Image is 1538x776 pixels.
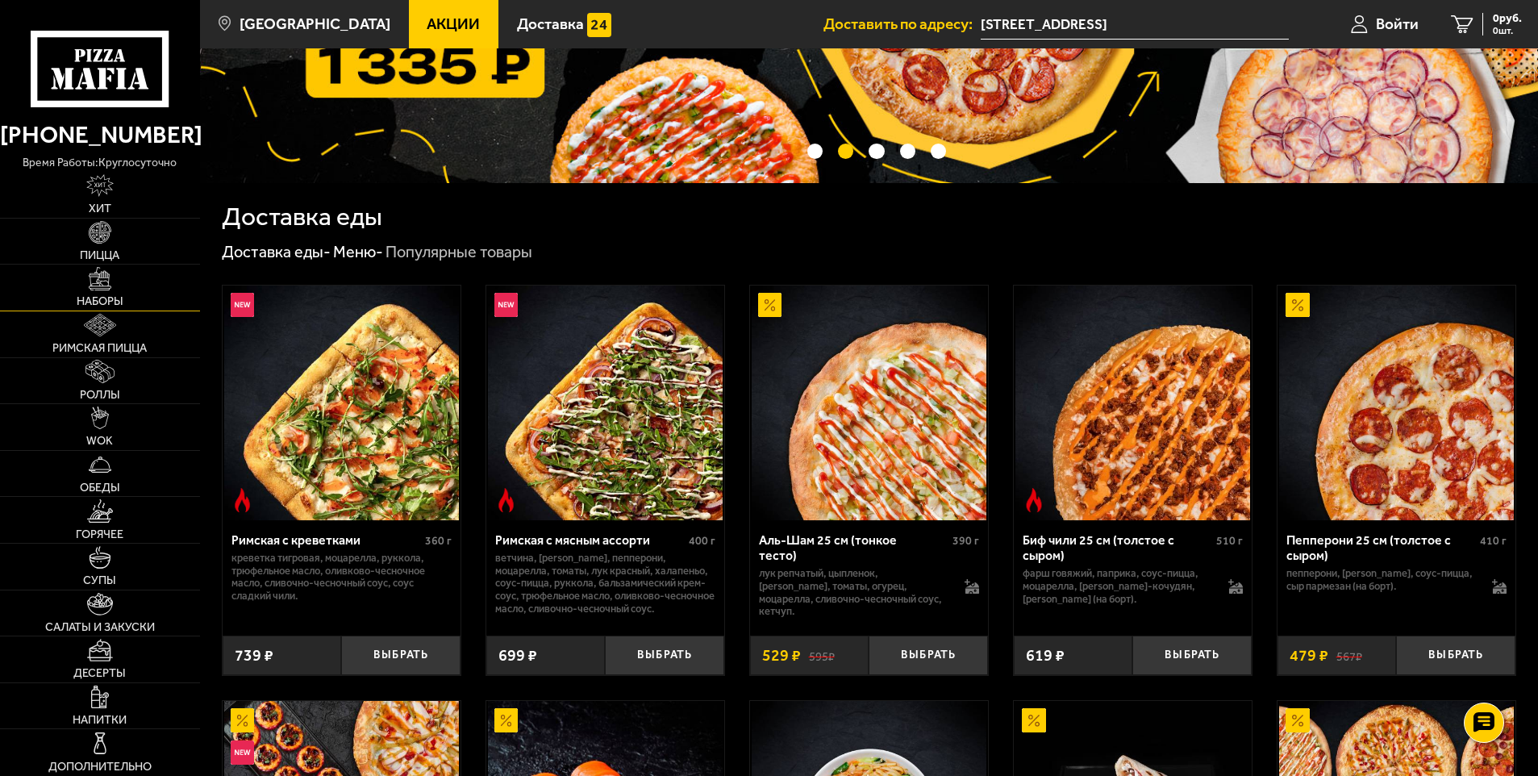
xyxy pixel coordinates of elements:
[752,286,986,520] img: Аль-Шам 25 см (тонкое тесто)
[486,286,724,520] a: НовинкаОстрое блюдоРимская с мясным ассорти
[1493,26,1522,35] span: 0 шт.
[48,761,152,773] span: Дополнительно
[981,10,1288,40] input: Ваш адрес доставки
[1396,636,1515,675] button: Выбрать
[77,296,123,307] span: Наборы
[807,144,823,159] button: точки переключения
[1290,648,1328,664] span: 479 ₽
[1480,534,1507,548] span: 410 г
[235,648,273,664] span: 739 ₽
[83,575,116,586] span: Супы
[1022,708,1046,732] img: Акционный
[222,242,331,261] a: Доставка еды-
[869,636,988,675] button: Выбрать
[1286,567,1477,593] p: пепперони, [PERSON_NAME], соус-пицца, сыр пармезан (на борт).
[488,286,723,520] img: Римская с мясным ассорти
[240,16,390,31] span: [GEOGRAPHIC_DATA]
[333,242,383,261] a: Меню-
[517,16,584,31] span: Доставка
[1277,286,1515,520] a: АкционныйПепперони 25 см (толстое с сыром)
[73,715,127,726] span: Напитки
[425,534,452,548] span: 360 г
[1026,648,1065,664] span: 619 ₽
[952,534,979,548] span: 390 г
[231,552,452,603] p: креветка тигровая, моцарелла, руккола, трюфельное масло, оливково-чесночное масло, сливочно-чесно...
[231,293,255,317] img: Новинка
[231,488,255,512] img: Острое блюдо
[80,482,120,494] span: Обеды
[224,286,459,520] img: Римская с креветками
[495,532,685,548] div: Римская с мясным ассорти
[758,293,782,317] img: Акционный
[759,567,949,619] p: лук репчатый, цыпленок, [PERSON_NAME], томаты, огурец, моцарелла, сливочно-чесночный соус, кетчуп.
[900,144,915,159] button: точки переключения
[838,144,853,159] button: точки переключения
[73,668,126,679] span: Десерты
[1022,488,1046,512] img: Острое блюдо
[231,532,421,548] div: Римская с креветками
[52,343,147,354] span: Римская пицца
[231,741,255,765] img: Новинка
[494,488,519,512] img: Острое блюдо
[498,648,537,664] span: 699 ₽
[1376,16,1419,31] span: Войти
[494,293,519,317] img: Новинка
[222,204,382,230] h1: Доставка еды
[495,552,715,615] p: ветчина, [PERSON_NAME], пепперони, моцарелла, томаты, лук красный, халапеньо, соус-пицца, руккола...
[1336,648,1362,664] s: 567 ₽
[86,436,113,447] span: WOK
[1023,532,1212,563] div: Биф чили 25 см (толстое с сыром)
[427,16,480,31] span: Акции
[1216,534,1243,548] span: 510 г
[1493,13,1522,24] span: 0 руб.
[1014,286,1252,520] a: Острое блюдоБиф чили 25 см (толстое с сыром)
[823,16,981,31] span: Доставить по адресу:
[1286,532,1476,563] div: Пепперони 25 см (толстое с сыром)
[80,250,119,261] span: Пицца
[1023,567,1213,606] p: фарш говяжий, паприка, соус-пицца, моцарелла, [PERSON_NAME]-кочудян, [PERSON_NAME] (на борт).
[587,13,611,37] img: 15daf4d41897b9f0e9f617042186c801.svg
[931,144,946,159] button: точки переключения
[689,534,715,548] span: 400 г
[1286,708,1310,732] img: Акционный
[76,529,123,540] span: Горячее
[341,636,461,675] button: Выбрать
[45,622,155,633] span: Салаты и закуски
[1279,286,1514,520] img: Пепперони 25 см (толстое с сыром)
[1132,636,1252,675] button: Выбрать
[80,390,120,401] span: Роллы
[1286,293,1310,317] img: Акционный
[605,636,724,675] button: Выбрать
[89,203,111,215] span: Хит
[759,532,948,563] div: Аль-Шам 25 см (тонкое тесто)
[231,708,255,732] img: Акционный
[809,648,835,664] s: 595 ₽
[869,144,884,159] button: точки переключения
[1015,286,1250,520] img: Биф чили 25 см (толстое с сыром)
[494,708,519,732] img: Акционный
[750,286,988,520] a: АкционныйАль-Шам 25 см (тонкое тесто)
[762,648,801,664] span: 529 ₽
[386,242,532,263] div: Популярные товары
[223,286,461,520] a: НовинкаОстрое блюдоРимская с креветками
